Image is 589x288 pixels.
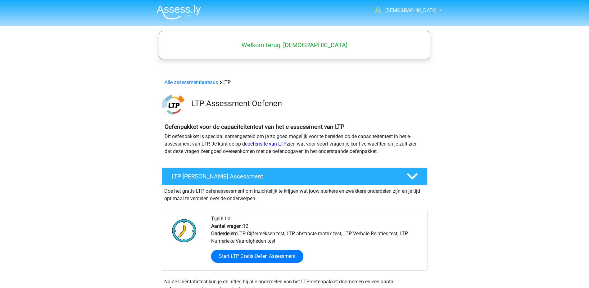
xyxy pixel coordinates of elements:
div: LTP [162,79,427,86]
h4: LTP [PERSON_NAME] Assessment [172,173,396,180]
div: 8:00 12 LTP Cijferreeksen test, LTP abstracte matrix test, LTP Verbale Relaties test, LTP Numerie... [206,215,427,270]
h3: LTP Assessment Oefenen [191,99,423,108]
b: Onderdelen: [211,231,237,236]
b: Tijd: [211,216,221,222]
b: Oefenpakket voor de capaciteitentest van het e-assessment van LTP [165,123,344,130]
img: Klok [169,215,200,246]
a: [DEMOGRAPHIC_DATA] [372,7,437,14]
b: Aantal vragen: [211,223,243,229]
p: Dit oefenpakket is speciaal samengesteld om je zo goed mogelijk voor te bereiden op de capaciteit... [165,133,425,155]
a: Alle assessmentbureaus [165,79,218,85]
a: LTP [PERSON_NAME] Assessment [159,168,430,185]
span: [DEMOGRAPHIC_DATA] [385,7,437,13]
div: Doe het gratis LTP oefenassessment om inzichtelijk te krijgen wat jouw sterkere en zwakkere onder... [162,185,428,202]
img: ltp.png [162,94,184,116]
a: Start LTP Gratis Oefen Assessment [211,250,303,263]
h5: Welkom terug, [DEMOGRAPHIC_DATA] [162,41,427,49]
img: Assessly [157,5,201,20]
a: oefensite van LTP [247,141,287,147]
